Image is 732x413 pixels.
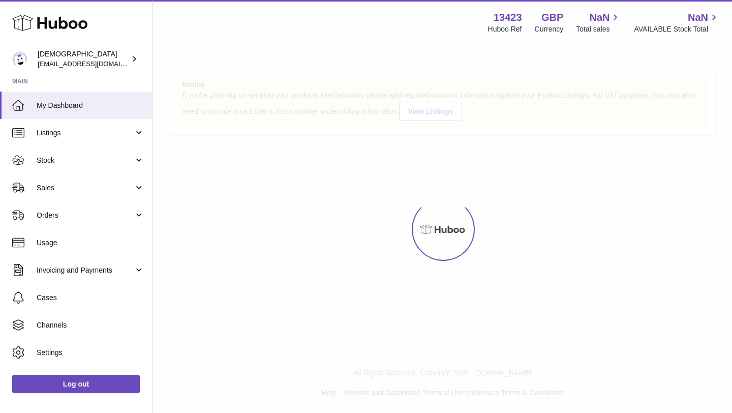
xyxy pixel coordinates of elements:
span: Cases [37,293,144,303]
strong: 13423 [494,11,522,24]
span: Settings [37,348,144,358]
span: Sales [37,183,134,193]
span: [EMAIL_ADDRESS][DOMAIN_NAME] [38,60,149,68]
span: Usage [37,238,144,248]
a: NaN Total sales [576,11,621,34]
a: NaN AVAILABLE Stock Total [634,11,720,34]
div: Currency [535,24,564,34]
div: Huboo Ref [488,24,522,34]
span: Orders [37,211,134,220]
span: NaN [688,11,708,24]
span: Stock [37,156,134,165]
span: My Dashboard [37,101,144,110]
img: olgazyuz@outlook.com [12,51,27,67]
span: Listings [37,128,134,138]
span: NaN [589,11,609,24]
span: Total sales [576,24,621,34]
span: AVAILABLE Stock Total [634,24,720,34]
div: [DEMOGRAPHIC_DATA] [38,49,129,69]
a: Log out [12,375,140,393]
span: Channels [37,320,144,330]
span: Invoicing and Payments [37,265,134,275]
strong: GBP [541,11,563,24]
